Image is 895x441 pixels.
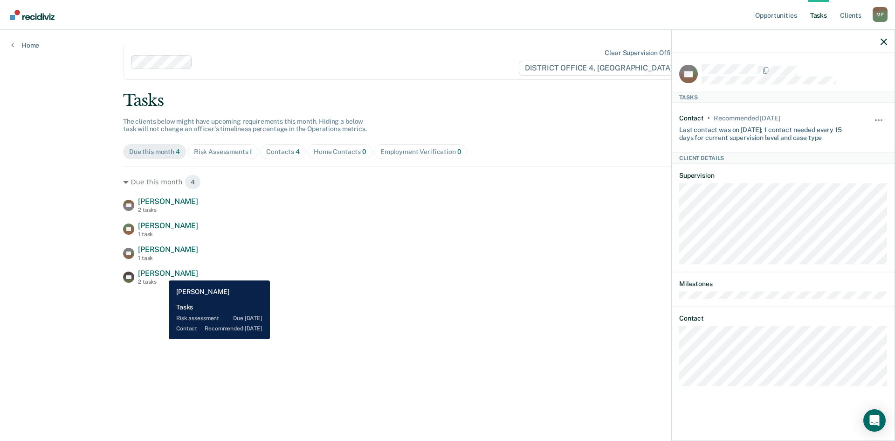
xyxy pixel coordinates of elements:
span: 0 [362,148,366,155]
a: Home [11,41,39,49]
span: [PERSON_NAME] [138,221,198,230]
span: [PERSON_NAME] [138,269,198,278]
div: Client Details [672,153,895,164]
div: Due this month [129,148,180,156]
span: [PERSON_NAME] [138,245,198,254]
div: M F [873,7,888,22]
dt: Supervision [679,171,887,179]
div: 2 tasks [138,279,198,285]
img: Recidiviz [10,10,55,20]
div: Due this month [123,175,772,189]
span: 4 [176,148,180,155]
span: The clients below might have upcoming requirements this month. Hiding a below task will not chang... [123,118,367,133]
dt: Contact [679,315,887,322]
dt: Milestones [679,280,887,287]
div: • [708,114,710,122]
span: DISTRICT OFFICE 4, [GEOGRAPHIC_DATA] [519,61,686,76]
div: Home Contacts [314,148,366,156]
div: Open Intercom Messenger [863,409,886,432]
div: Clear supervision officers [605,49,684,57]
span: [PERSON_NAME] [138,197,198,206]
div: 1 task [138,255,198,261]
div: Last contact was on [DATE]; 1 contact needed every 15 days for current supervision level and case... [679,122,853,141]
button: Profile dropdown button [873,7,888,22]
div: Recommended in 3 days [714,114,780,122]
span: 4 [296,148,300,155]
div: Tasks [123,91,772,110]
span: 1 [249,148,252,155]
div: Contact [679,114,704,122]
div: Employment Verification [380,148,461,156]
div: Risk Assessments [194,148,253,156]
div: 1 task [138,231,198,238]
div: Tasks [672,91,895,103]
span: 4 [185,175,201,189]
div: 2 tasks [138,207,198,213]
span: 0 [457,148,461,155]
div: Contacts [266,148,300,156]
